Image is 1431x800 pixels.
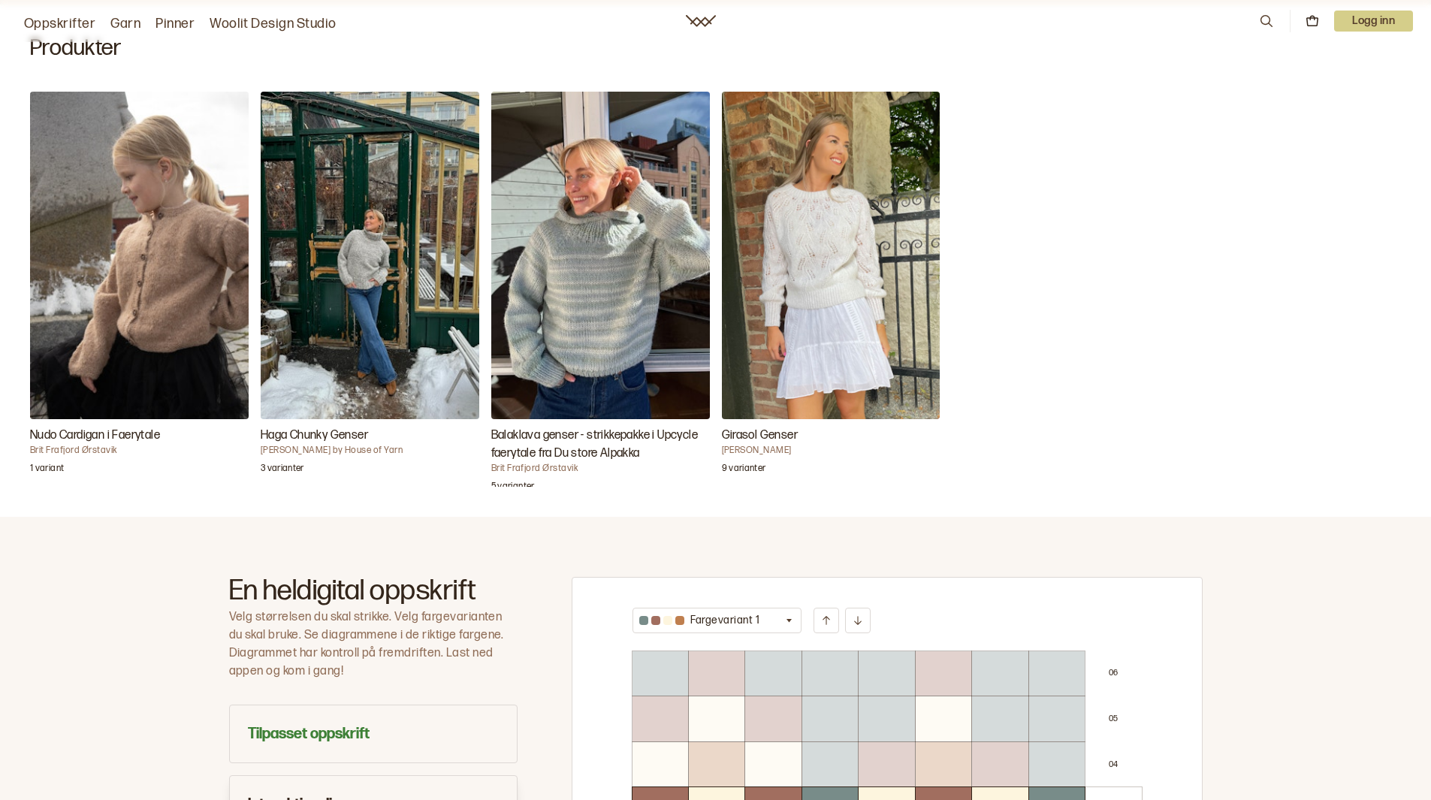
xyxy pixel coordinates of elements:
img: Øyunn Krogh by House of YarnHaga Chunky Genser [261,92,479,419]
p: 3 varianter [261,463,304,478]
h3: Haga Chunky Genser [261,427,479,445]
a: Balaklava genser - strikkepakke i Upcycle faerytale fra Du store Alpakka [491,92,710,487]
img: Brit Frafjord ØrstavikBalaklava genser - strikkepakke i Upcycle faerytale fra Du store Alpakka [491,92,710,419]
p: Logg inn [1334,11,1413,32]
img: Trine Lise HøysethGirasol Genser [722,92,940,419]
h4: [PERSON_NAME] by House of Yarn [261,445,479,457]
p: Velg størrelsen du skal strikke. Velg fargevarianten du skal bruke. Se diagrammene i de riktige f... [229,608,518,681]
h3: Girasol Genser [722,427,940,445]
button: Fargevariant 1 [632,608,802,633]
a: Woolit [686,15,716,27]
p: 9 varianter [722,463,766,478]
a: Pinner [155,14,195,35]
img: Brit Frafjord ØrstavikNudo Cardigan i Faerytale [30,92,249,419]
a: Oppskrifter [24,14,95,35]
a: Woolit Design Studio [210,14,337,35]
h3: Nudo Cardigan i Faerytale [30,427,249,445]
p: 0 4 [1109,759,1119,770]
h4: [PERSON_NAME] [722,445,940,457]
h3: Balaklava genser - strikkepakke i Upcycle faerytale fra Du store Alpakka [491,427,710,463]
a: Haga Chunky Genser [261,92,479,487]
p: 0 6 [1109,668,1119,678]
a: Girasol Genser [722,92,940,487]
p: Fargevariant 1 [690,613,760,628]
p: 1 variant [30,463,64,478]
h4: Brit Frafjord Ørstavik [30,445,249,457]
a: Nudo Cardigan i Faerytale [30,92,249,487]
h3: Tilpasset oppskrift [248,723,499,744]
p: 5 varianter [491,481,535,496]
h2: En heldigital oppskrift [229,577,518,605]
a: Garn [110,14,140,35]
h4: Brit Frafjord Ørstavik [491,463,710,475]
p: 0 5 [1109,714,1119,724]
button: User dropdown [1334,11,1413,32]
